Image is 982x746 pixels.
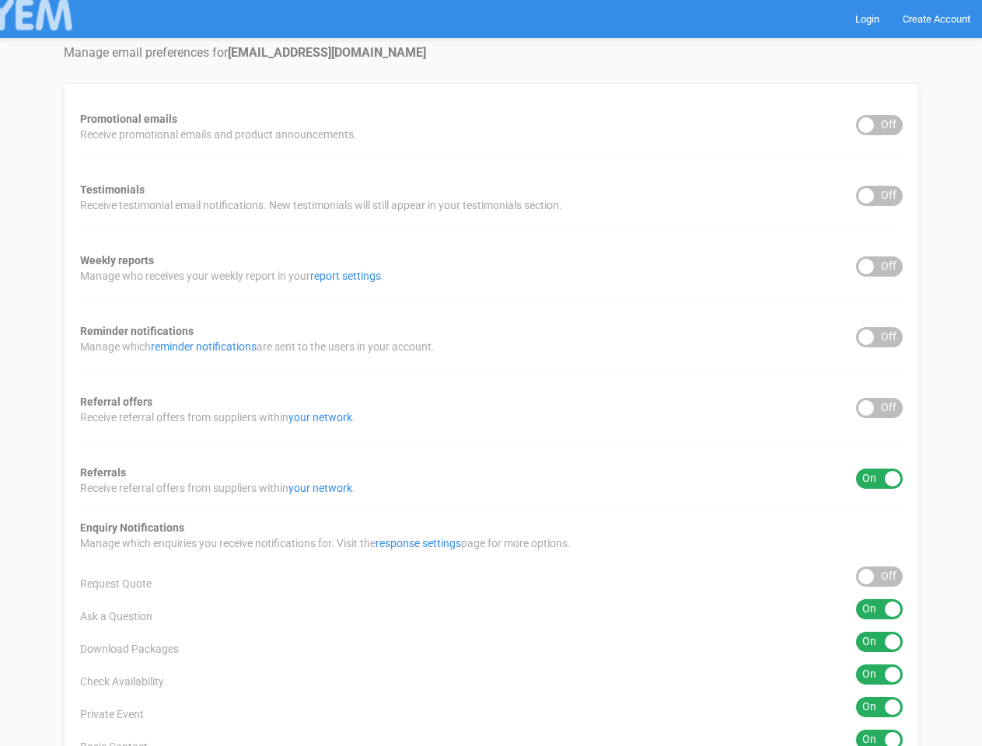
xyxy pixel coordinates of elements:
[80,268,384,284] span: Manage who receives your weekly report in your .
[80,410,355,425] span: Receive referral offers from suppliers within .
[80,254,154,267] strong: Weekly reports
[376,537,461,549] a: response settings
[80,339,435,354] span: Manage which are sent to the users in your account.
[151,340,257,353] a: reminder notifications
[80,197,562,213] span: Receive testimonial email notifications. New testimonials will still appear in your testimonials ...
[80,325,194,337] strong: Reminder notifications
[310,270,381,282] a: report settings
[80,576,152,591] span: Request Quote
[80,706,144,722] span: Private Event
[80,608,152,624] span: Ask a Question
[64,46,919,60] h4: Manage email preferences for
[80,480,355,496] span: Receive referral offers from suppliers within .
[80,535,571,551] span: Manage which enquiries you receive notifications for. Visit the page for more options.
[80,396,152,408] strong: Referral offers
[80,521,184,534] strong: Enquiry Notifications
[80,113,177,125] strong: Promotional emails
[80,466,126,479] strong: Referrals
[80,127,357,142] span: Receive promotional emails and product announcements.
[80,641,179,657] span: Download Packages
[228,45,426,60] strong: [EMAIL_ADDRESS][DOMAIN_NAME]
[80,674,164,689] span: Check Availability
[288,411,352,424] a: your network
[80,183,145,196] strong: Testimonials
[288,482,352,494] a: your network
